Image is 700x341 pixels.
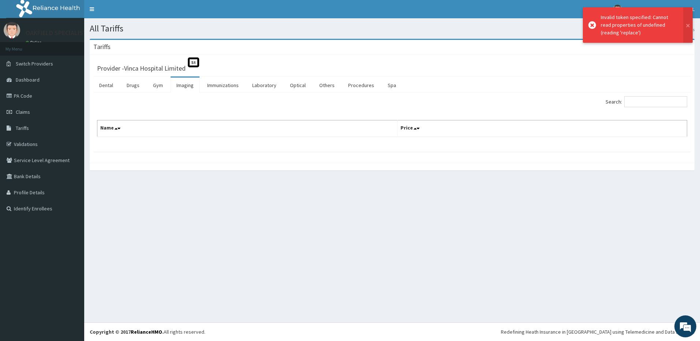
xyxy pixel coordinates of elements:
[201,78,245,93] a: Immunizations
[613,5,622,14] img: User Image
[606,96,687,107] label: Search:
[97,120,398,137] th: Name
[16,125,29,131] span: Tariffs
[4,200,139,225] textarea: Type your message and hit 'Enter'
[97,65,186,72] h3: Provider - Vinca Hospital Limited
[93,78,119,93] a: Dental
[26,30,117,36] p: OAKFIELD SPECIALIST HOSPITAL
[90,24,695,33] h1: All Tariffs
[4,22,20,38] img: User Image
[16,109,30,115] span: Claims
[147,78,169,93] a: Gym
[90,329,164,335] strong: Copyright © 2017 .
[16,76,40,83] span: Dashboard
[26,40,43,45] a: Online
[16,60,53,67] span: Switch Providers
[601,14,676,37] div: Invalid token specified: Cannot read properties of undefined (reading 'replace')
[342,78,380,93] a: Procedures
[624,96,687,107] input: Search:
[131,329,162,335] a: RelianceHMO
[626,6,695,12] span: OAKFIELD SPECIALIST HOSPITAL
[313,78,340,93] a: Others
[188,57,199,67] span: St
[121,78,145,93] a: Drugs
[38,41,123,50] div: Chat with us now
[246,78,282,93] a: Laboratory
[284,78,312,93] a: Optical
[14,37,30,55] img: d_794563401_company_1708531726252_794563401
[501,328,695,336] div: Redefining Heath Insurance in [GEOGRAPHIC_DATA] using Telemedicine and Data Science!
[93,44,111,50] h3: Tariffs
[398,120,687,137] th: Price
[382,78,402,93] a: Spa
[171,78,200,93] a: Imaging
[42,92,101,166] span: We're online!
[84,322,700,341] footer: All rights reserved.
[120,4,138,21] div: Minimize live chat window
